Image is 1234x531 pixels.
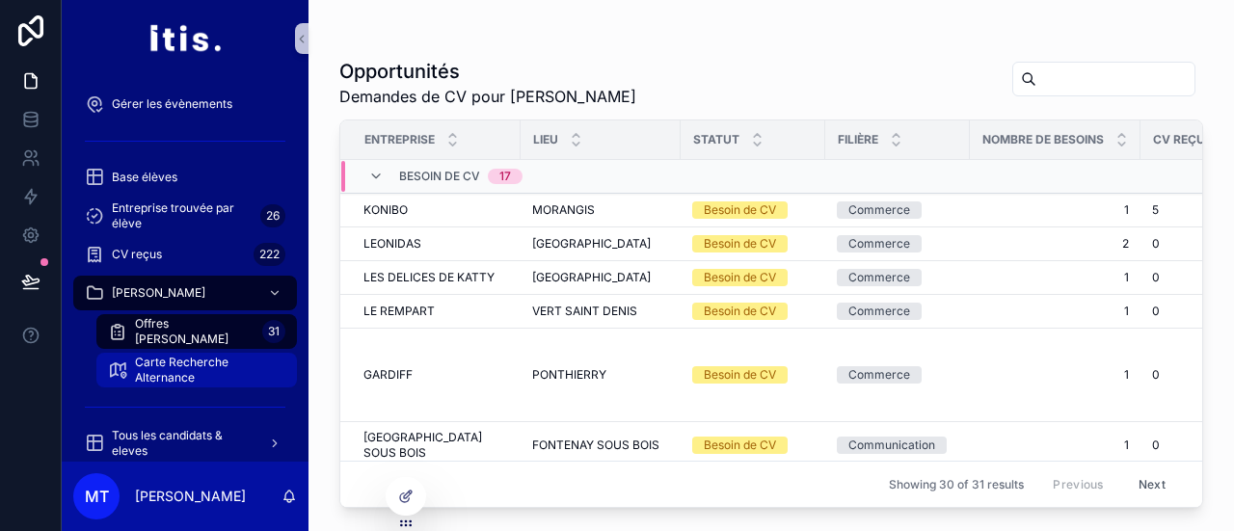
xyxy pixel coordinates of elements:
a: 1 [981,202,1129,218]
a: Besoin de CV [692,235,814,252]
div: Besoin de CV [704,269,776,286]
span: [PERSON_NAME] [112,285,205,301]
span: 5 [1152,202,1159,218]
a: MORANGIS [532,202,669,218]
a: PONTHIERRY [532,367,669,383]
a: 2 [981,236,1129,252]
a: LES DELICES DE KATTY [363,270,509,285]
span: PONTHIERRY [532,367,606,383]
div: Commerce [848,269,910,286]
span: Carte Recherche Alternance [135,355,278,385]
span: Offres [PERSON_NAME] [135,316,255,347]
span: CV reçus [112,247,162,262]
span: 0 [1152,236,1160,252]
p: [PERSON_NAME] [135,487,246,506]
a: LE REMPART [363,304,509,319]
a: KONIBO [363,202,509,218]
span: LE REMPART [363,304,435,319]
span: VERT SAINT DENIS [532,304,637,319]
span: Showing 30 of 31 results [889,477,1024,492]
a: [GEOGRAPHIC_DATA] [532,236,669,252]
a: Communication [837,437,958,454]
a: 1 [981,367,1129,383]
span: FONTENAY SOUS BOIS [532,438,659,453]
div: Besoin de CV [704,201,776,219]
a: CV reçus222 [73,237,297,272]
a: 1 [981,438,1129,453]
span: 0 [1152,304,1160,319]
a: Commerce [837,303,958,320]
span: CV reçus [1153,132,1213,147]
a: Commerce [837,201,958,219]
div: 26 [260,204,285,227]
span: Base élèves [112,170,177,185]
div: Commerce [848,366,910,384]
a: Base élèves [73,160,297,195]
span: Statut [693,132,739,147]
a: Besoin de CV [692,303,814,320]
a: [GEOGRAPHIC_DATA] [532,270,669,285]
div: Besoin de CV [704,303,776,320]
a: Besoin de CV [692,437,814,454]
span: Nombre de besoins [982,132,1104,147]
a: VERT SAINT DENIS [532,304,669,319]
span: [GEOGRAPHIC_DATA] [532,270,651,285]
span: 0 [1152,367,1160,383]
span: [GEOGRAPHIC_DATA] [532,236,651,252]
a: 1 [981,304,1129,319]
div: Communication [848,437,935,454]
button: Next [1125,469,1179,499]
div: 17 [499,169,511,184]
a: [PERSON_NAME] [73,276,297,310]
a: Carte Recherche Alternance [96,353,297,387]
span: 0 [1152,438,1160,453]
span: Tous les candidats & eleves [112,428,253,459]
span: Entreprise trouvée par élève [112,200,253,231]
a: GARDIFF [363,367,509,383]
div: 31 [262,320,285,343]
a: Entreprise trouvée par élève26 [73,199,297,233]
a: Besoin de CV [692,201,814,219]
span: 0 [1152,270,1160,285]
a: [GEOGRAPHIC_DATA] SOUS BOIS [363,430,509,461]
div: Besoin de CV [704,437,776,454]
a: Commerce [837,366,958,384]
a: Gérer les évènements [73,87,297,121]
a: Besoin de CV [692,269,814,286]
span: Entreprise [364,132,435,147]
div: Commerce [848,235,910,252]
span: LES DELICES DE KATTY [363,270,495,285]
span: LEONIDAS [363,236,421,252]
a: Tous les candidats & eleves [73,426,297,461]
a: Offres [PERSON_NAME]31 [96,314,297,349]
a: FONTENAY SOUS BOIS [532,438,669,453]
div: Besoin de CV [704,235,776,252]
span: KONIBO [363,202,408,218]
span: Filière [838,132,878,147]
a: LEONIDAS [363,236,509,252]
span: Besoin de CV [399,169,480,184]
div: scrollable content [62,77,308,462]
div: Besoin de CV [704,366,776,384]
span: Gérer les évènements [112,96,232,112]
a: Commerce [837,269,958,286]
img: App logo [148,23,221,54]
span: Demandes de CV pour [PERSON_NAME] [339,85,636,108]
span: MORANGIS [532,202,595,218]
div: Commerce [848,303,910,320]
div: 222 [254,243,285,266]
span: Lieu [533,132,558,147]
a: 1 [981,270,1129,285]
h1: Opportunités [339,58,636,85]
span: GARDIFF [363,367,413,383]
span: MT [85,485,109,508]
div: Commerce [848,201,910,219]
a: Besoin de CV [692,366,814,384]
